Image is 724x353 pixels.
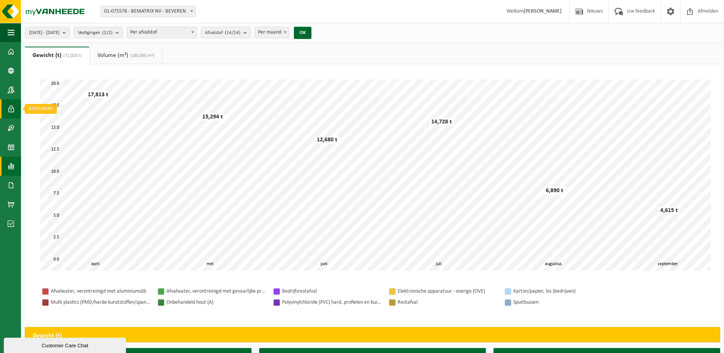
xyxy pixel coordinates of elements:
span: Per afvalstof [127,27,197,38]
div: Karton/papier, los (bedrijven) [513,287,613,296]
div: Afvalwater, verontreinigd met gevaarlijke producten [166,287,266,296]
h2: Gewicht (t) [25,327,69,344]
div: Bedrijfsrestafval [282,287,381,296]
span: Afvalstof [205,27,240,39]
div: Spuitbussen [513,298,613,307]
a: Gewicht (t) [25,47,89,64]
span: (72,020 t) [61,53,82,58]
count: (14/14) [225,30,240,35]
span: Per maand [255,27,289,38]
span: (180,060 m³) [128,53,155,58]
div: Multi plastics (PMD/harde kunststoffen/spanbanden/EPS/folie naturel/folie gemengd) [51,298,150,307]
span: [DATE] - [DATE] [29,27,60,39]
div: Restafval [398,298,497,307]
strong: [PERSON_NAME] [524,8,562,14]
span: 01-075576 - BEMATRIX NV - BEVEREN [101,6,196,17]
button: Vestigingen(2/2) [74,27,123,38]
div: 12,680 t [315,136,339,144]
div: Elektronische apparatuur - overige (OVE) [398,287,497,296]
button: OK [294,27,311,39]
count: (2/2) [102,30,113,35]
span: Vestigingen [78,27,113,39]
div: 4,615 t [658,207,680,214]
button: [DATE] - [DATE] [25,27,70,38]
div: 14,728 t [429,118,454,126]
div: Polyvinylchloride (PVC) hard, profielen en buizen, post-consumer [282,298,381,307]
div: Onbehandeld hout (A) [166,298,266,307]
iframe: chat widget [4,336,127,353]
div: 6,890 t [544,187,565,194]
a: Volume (m³) [90,47,162,64]
div: 17,813 t [86,91,110,99]
div: 15,294 t [200,113,225,121]
span: 01-075576 - BEMATRIX NV - BEVEREN [101,6,195,17]
button: Afvalstof(14/14) [201,27,251,38]
div: Afvalwater, verontreinigd met aluminiumslib [51,287,150,296]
